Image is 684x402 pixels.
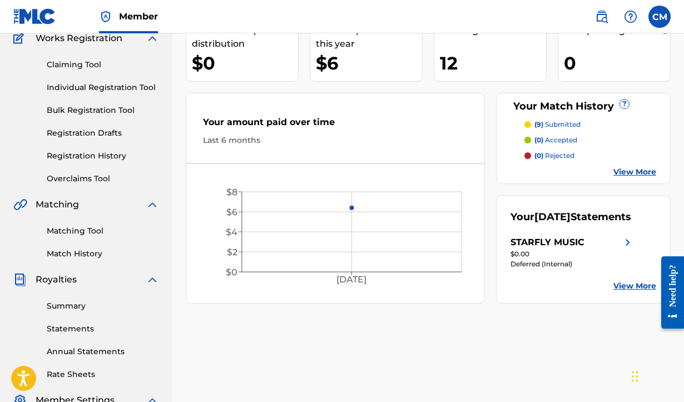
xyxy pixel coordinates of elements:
div: Drag [632,360,638,393]
img: Works Registration [13,32,28,45]
div: Your amount paid over time [203,116,468,135]
span: [DATE] [534,211,571,223]
tspan: $6 [226,207,237,217]
a: View More [613,166,656,178]
img: expand [146,198,159,211]
iframe: Resource Center [653,245,684,340]
a: Individual Registration Tool [47,82,159,93]
div: Your Match History [510,99,657,114]
a: Overclaims Tool [47,173,159,185]
span: Royalties [36,273,77,286]
tspan: $4 [226,227,237,237]
a: (9) submitted [524,120,657,130]
a: Registration History [47,150,159,162]
a: (0) rejected [524,151,657,161]
p: submitted [534,120,581,130]
a: Public Search [591,6,613,28]
span: (0) [534,136,543,144]
div: Your Statements [510,210,631,225]
span: Matching [36,198,79,211]
div: Amount paid to date this year [316,24,422,51]
div: Help [619,6,642,28]
tspan: $2 [227,247,237,257]
img: help [624,10,637,23]
a: Annual Statements [47,346,159,358]
div: $0 [192,51,298,76]
a: Claiming Tool [47,59,159,71]
span: (0) [534,151,543,160]
span: (9) [534,120,543,128]
a: STARFLY MUSICright chevron icon$0.00Deferred (Internal) [510,236,635,269]
span: ? [620,100,629,108]
iframe: Chat Widget [628,349,684,402]
img: Top Rightsholder [99,10,112,23]
tspan: $8 [226,187,237,197]
a: Summary [47,300,159,312]
div: $6 [316,51,422,76]
a: (0) accepted [524,135,657,145]
div: 12 [440,51,546,76]
div: $0.00 [510,249,635,259]
div: Your amount paid last distribution [192,24,298,51]
span: Member [119,10,158,23]
a: Matching Tool [47,225,159,237]
div: STARFLY MUSIC [510,236,584,249]
a: Registration Drafts [47,127,159,139]
a: View More [613,280,656,292]
div: User Menu [648,6,671,28]
a: Statements [47,323,159,335]
div: 0 [564,51,670,76]
span: ? [661,24,670,33]
p: accepted [534,135,577,145]
div: Deferred (Internal) [510,259,635,269]
img: Matching [13,198,27,211]
div: Last 6 months [203,135,468,146]
img: expand [146,273,159,286]
img: MLC Logo [13,8,56,24]
img: Royalties [13,273,27,286]
tspan: [DATE] [337,275,367,285]
p: rejected [534,151,574,161]
a: Match History [47,248,159,260]
img: search [595,10,608,23]
img: right chevron icon [621,236,635,249]
img: expand [146,32,159,45]
a: Bulk Registration Tool [47,105,159,116]
span: Works Registration [36,32,122,45]
tspan: $0 [226,267,237,277]
a: Rate Sheets [47,369,159,380]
